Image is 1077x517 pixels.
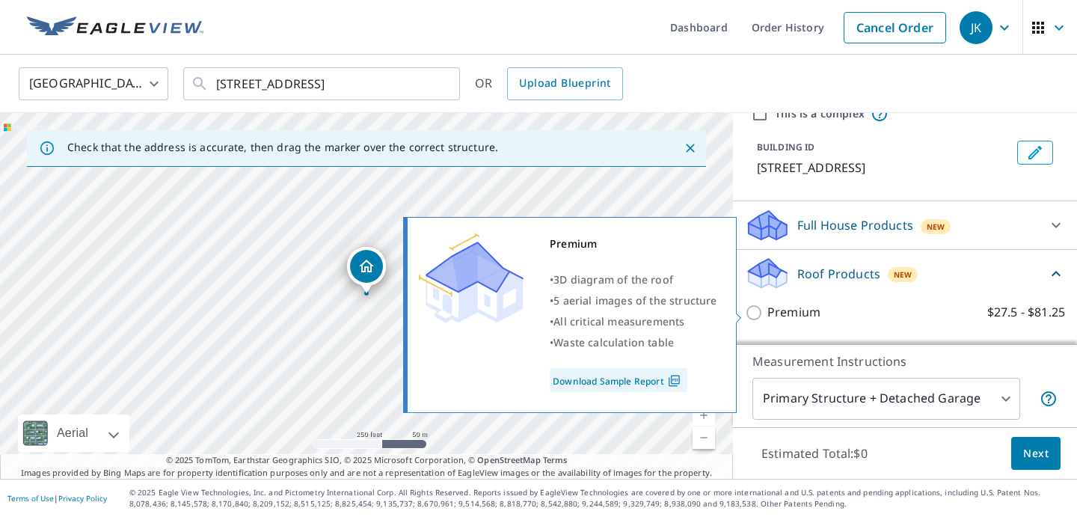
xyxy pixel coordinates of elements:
[67,141,498,154] p: Check that the address is accurate, then drag the marker over the correct structure.
[553,314,684,328] span: All critical measurements
[129,487,1070,510] p: © 2025 Eagle View Technologies, Inc. and Pictometry International Corp. All Rights Reserved. Repo...
[681,138,700,158] button: Close
[757,141,814,153] p: BUILDING ID
[664,374,684,388] img: Pdf Icon
[477,454,540,465] a: OpenStreetMap
[553,335,674,349] span: Waste calculation table
[767,303,820,322] p: Premium
[745,207,1065,243] div: Full House ProductsNew
[7,493,54,504] a: Terms of Use
[550,332,717,353] div: •
[553,293,717,308] span: 5 aerial images of the structure
[752,378,1020,420] div: Primary Structure + Detached Garage
[1017,141,1053,165] button: Edit building 1
[749,437,880,470] p: Estimated Total: $0
[960,11,992,44] div: JK
[475,67,623,100] div: OR
[757,159,1011,177] p: [STREET_ADDRESS]
[166,454,568,467] span: © 2025 TomTom, Earthstar Geographics SIO, © 2025 Microsoft Corporation, ©
[894,269,912,281] span: New
[419,233,524,323] img: Premium
[1040,390,1058,408] span: Your report will include the primary structure and a detached garage if one exists.
[27,16,203,39] img: EV Logo
[927,221,945,233] span: New
[752,352,1058,370] p: Measurement Instructions
[1011,437,1061,471] button: Next
[1023,444,1049,463] span: Next
[543,454,568,465] a: Terms
[550,290,717,311] div: •
[550,311,717,332] div: •
[19,63,168,105] div: [GEOGRAPHIC_DATA]
[550,233,717,254] div: Premium
[693,426,715,449] a: Current Level 17, Zoom Out
[7,494,107,503] p: |
[987,303,1065,322] p: $27.5 - $81.25
[52,414,93,452] div: Aerial
[775,106,865,121] label: This is a complex
[745,256,1065,291] div: Roof ProductsNew
[844,12,946,43] a: Cancel Order
[797,265,880,283] p: Roof Products
[507,67,622,100] a: Upload Blueprint
[550,269,717,290] div: •
[58,493,107,504] a: Privacy Policy
[519,74,610,93] span: Upload Blueprint
[216,63,429,105] input: Search by address or latitude-longitude
[18,414,129,452] div: Aerial
[550,368,687,392] a: Download Sample Report
[797,216,913,234] p: Full House Products
[553,272,673,287] span: 3D diagram of the roof
[347,247,386,293] div: Dropped pin, building 1, Residential property, 1355 7th Ave SE Forest Lake, MN 55025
